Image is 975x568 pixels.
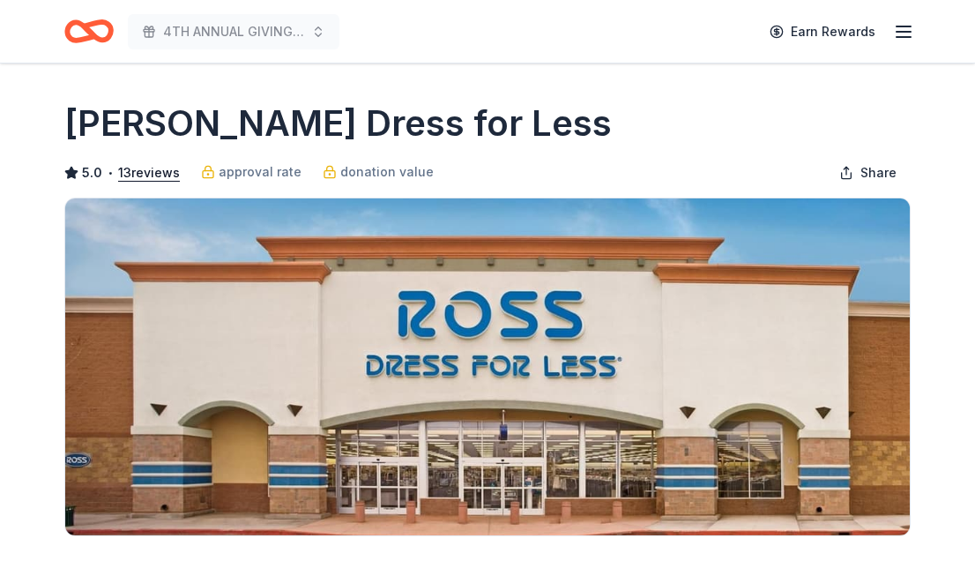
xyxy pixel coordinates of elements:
span: • [108,166,114,180]
a: donation value [323,161,434,183]
a: Home [64,11,114,52]
button: Share [825,155,911,191]
button: 13reviews [118,162,180,183]
button: 4TH ANNUAL GIVING THANKS IN THE COMMUNITY OUTREACH [128,14,339,49]
span: Share [860,162,897,183]
img: Image for Ross Dress for Less [65,198,910,535]
span: approval rate [219,161,301,183]
h1: [PERSON_NAME] Dress for Less [64,99,612,148]
span: donation value [340,161,434,183]
a: Earn Rewards [759,16,886,48]
span: 4TH ANNUAL GIVING THANKS IN THE COMMUNITY OUTREACH [163,21,304,42]
a: approval rate [201,161,301,183]
span: 5.0 [82,162,102,183]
